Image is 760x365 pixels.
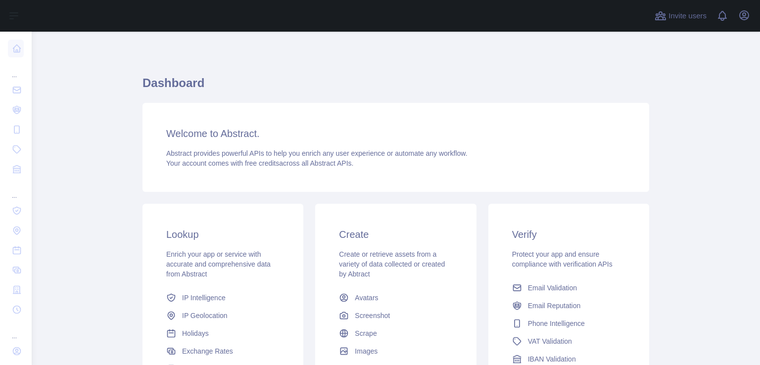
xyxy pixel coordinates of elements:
span: free credits [245,159,279,167]
a: Images [335,342,456,360]
span: Create or retrieve assets from a variety of data collected or created by Abtract [339,250,445,278]
a: Scrape [335,324,456,342]
h3: Welcome to Abstract. [166,127,625,140]
a: IP Intelligence [162,289,284,307]
span: IP Geolocation [182,311,228,320]
a: Exchange Rates [162,342,284,360]
span: Email Validation [528,283,577,293]
span: Protect your app and ensure compliance with verification APIs [512,250,613,268]
a: Email Reputation [508,297,629,315]
span: Phone Intelligence [528,319,585,328]
h3: Verify [512,228,625,241]
span: Screenshot [355,311,390,320]
span: Images [355,346,378,356]
a: Avatars [335,289,456,307]
span: Holidays [182,328,209,338]
span: Avatars [355,293,378,303]
a: VAT Validation [508,332,629,350]
a: Holidays [162,324,284,342]
span: Abstract provides powerful APIs to help you enrich any user experience or automate any workflow. [166,149,468,157]
span: Email Reputation [528,301,581,311]
span: Scrape [355,328,377,338]
a: IP Geolocation [162,307,284,324]
div: ... [8,59,24,79]
a: Phone Intelligence [508,315,629,332]
h3: Lookup [166,228,280,241]
span: Exchange Rates [182,346,233,356]
span: Your account comes with across all Abstract APIs. [166,159,353,167]
span: Invite users [668,10,707,22]
span: Enrich your app or service with accurate and comprehensive data from Abstract [166,250,271,278]
div: ... [8,180,24,200]
span: IP Intelligence [182,293,226,303]
span: VAT Validation [528,336,572,346]
h3: Create [339,228,452,241]
a: Screenshot [335,307,456,324]
span: IBAN Validation [528,354,576,364]
button: Invite users [653,8,709,24]
a: Email Validation [508,279,629,297]
div: ... [8,320,24,340]
h1: Dashboard [142,75,649,99]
